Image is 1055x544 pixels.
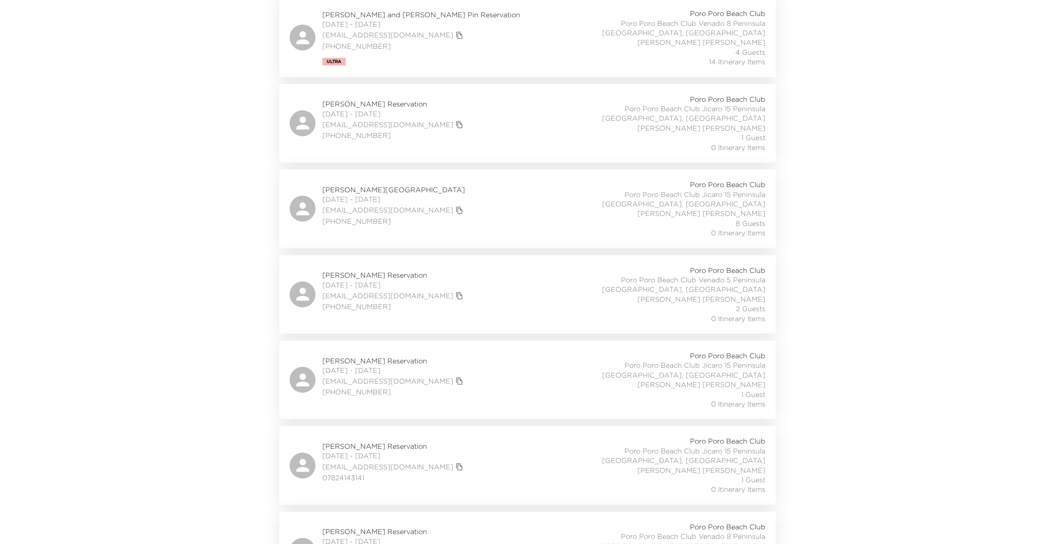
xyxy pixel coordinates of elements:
span: [PHONE_NUMBER] [322,302,465,311]
button: copy primary member email [453,119,465,131]
span: [PERSON_NAME] Reservation [322,441,465,451]
span: 14 Itinerary Items [709,57,765,66]
a: [PERSON_NAME] Reservation[DATE] - [DATE][EMAIL_ADDRESS][DOMAIN_NAME]copy primary member email[PHO... [279,255,776,334]
span: 0 Itinerary Items [711,143,765,152]
span: [PERSON_NAME] Reservation [322,270,465,280]
button: copy primary member email [453,290,465,302]
span: 1 Guest [741,390,765,399]
span: [PERSON_NAME] [PERSON_NAME] [637,123,765,133]
span: 07824143141 [322,473,465,482]
span: [PHONE_NUMBER] [322,387,465,397]
a: [EMAIL_ADDRESS][DOMAIN_NAME] [322,205,453,215]
span: Poro Poro Beach Club Venado 5 Peninsula [GEOGRAPHIC_DATA], [GEOGRAPHIC_DATA] [575,275,765,294]
button: copy primary member email [453,29,465,41]
a: [PERSON_NAME] Reservation[DATE] - [DATE][EMAIL_ADDRESS][DOMAIN_NAME]copy primary member email[PHO... [279,84,776,163]
span: [PERSON_NAME] [PERSON_NAME] [637,380,765,389]
span: [DATE] - [DATE] [322,19,520,29]
span: [PERSON_NAME] [PERSON_NAME] [637,38,765,47]
span: [PERSON_NAME] Reservation [322,356,465,366]
button: copy primary member email [453,204,465,216]
a: [PERSON_NAME][GEOGRAPHIC_DATA][DATE] - [DATE][EMAIL_ADDRESS][DOMAIN_NAME]copy primary member emai... [279,169,776,248]
span: [PERSON_NAME] and [PERSON_NAME] Pin Reservation [322,10,520,19]
span: Poro Poro Beach Club Jicaro 15 Peninsula [GEOGRAPHIC_DATA], [GEOGRAPHIC_DATA] [575,104,765,123]
span: [DATE] - [DATE] [322,109,465,119]
span: Poro Poro Beach Club Jicaro 15 Peninsula [GEOGRAPHIC_DATA], [GEOGRAPHIC_DATA] [575,360,765,380]
span: [DATE] - [DATE] [322,366,465,375]
span: [PHONE_NUMBER] [322,41,520,51]
a: [EMAIL_ADDRESS][DOMAIN_NAME] [322,376,453,386]
span: [PERSON_NAME] Reservation [322,527,465,536]
span: Poro Poro Beach Club [690,266,765,275]
span: 1 Guest [741,133,765,142]
span: [PERSON_NAME] [PERSON_NAME] [637,294,765,304]
span: [PERSON_NAME] Reservation [322,99,465,109]
span: Poro Poro Beach Club [690,180,765,189]
span: [PERSON_NAME] [PERSON_NAME] [637,466,765,475]
span: [PERSON_NAME][GEOGRAPHIC_DATA] [322,185,465,194]
span: 0 Itinerary Items [711,314,765,323]
button: copy primary member email [453,461,465,473]
span: Poro Poro Beach Club [690,522,765,531]
span: 2 Guests [736,304,765,313]
span: 0 Itinerary Items [711,485,765,494]
a: [EMAIL_ADDRESS][DOMAIN_NAME] [322,291,453,300]
span: Poro Poro Beach Club Venado 8 Peninsula [GEOGRAPHIC_DATA], [GEOGRAPHIC_DATA] [575,19,765,38]
a: [EMAIL_ADDRESS][DOMAIN_NAME] [322,30,453,40]
span: [DATE] - [DATE] [322,451,465,460]
span: Poro Poro Beach Club Jicaro 15 Peninsula [GEOGRAPHIC_DATA], [GEOGRAPHIC_DATA] [575,190,765,209]
span: Poro Poro Beach Club [690,436,765,446]
a: [EMAIL_ADDRESS][DOMAIN_NAME] [322,120,453,129]
span: 4 Guests [735,47,765,57]
button: copy primary member email [453,375,465,387]
span: [DATE] - [DATE] [322,194,465,204]
span: Poro Poro Beach Club Jicaro 15 Peninsula [GEOGRAPHIC_DATA], [GEOGRAPHIC_DATA] [575,446,765,466]
span: [DATE] - [DATE] [322,280,465,290]
span: [PERSON_NAME] [PERSON_NAME] [637,209,765,218]
span: 8 Guests [736,219,765,228]
a: [PERSON_NAME] Reservation[DATE] - [DATE][EMAIL_ADDRESS][DOMAIN_NAME]copy primary member email0782... [279,426,776,504]
span: 0 Itinerary Items [711,228,765,238]
span: 0 Itinerary Items [711,399,765,409]
span: Poro Poro Beach Club [690,9,765,18]
a: [PERSON_NAME] Reservation[DATE] - [DATE][EMAIL_ADDRESS][DOMAIN_NAME]copy primary member email[PHO... [279,341,776,419]
span: Ultra [327,59,341,64]
a: [EMAIL_ADDRESS][DOMAIN_NAME] [322,462,453,472]
span: Poro Poro Beach Club [690,94,765,104]
span: 1 Guest [741,475,765,485]
span: [PHONE_NUMBER] [322,131,465,140]
span: [PHONE_NUMBER] [322,216,465,226]
span: Poro Poro Beach Club [690,351,765,360]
